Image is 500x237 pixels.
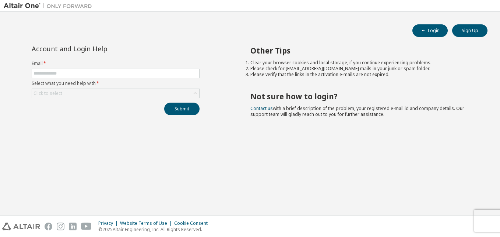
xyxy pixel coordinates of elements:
[32,46,166,52] div: Account and Login Help
[32,61,200,66] label: Email
[120,220,174,226] div: Website Terms of Use
[32,80,200,86] label: Select what you need help with
[452,24,487,37] button: Sign Up
[98,226,212,233] p: © 2025 Altair Engineering, Inc. All Rights Reserved.
[98,220,120,226] div: Privacy
[34,90,62,96] div: Click to select
[174,220,212,226] div: Cookie Consent
[250,66,475,72] li: Please check for [EMAIL_ADDRESS][DOMAIN_NAME] mails in your junk or spam folder.
[81,223,92,230] img: youtube.svg
[250,105,273,111] a: Contact us
[250,46,475,55] h2: Other Tips
[4,2,96,10] img: Altair One
[69,223,77,230] img: linkedin.svg
[250,72,475,78] li: Please verify that the links in the activation e-mails are not expired.
[164,103,200,115] button: Submit
[32,89,199,98] div: Click to select
[2,223,40,230] img: altair_logo.svg
[412,24,448,37] button: Login
[45,223,52,230] img: facebook.svg
[250,92,475,101] h2: Not sure how to login?
[57,223,64,230] img: instagram.svg
[250,105,464,117] span: with a brief description of the problem, your registered e-mail id and company details. Our suppo...
[250,60,475,66] li: Clear your browser cookies and local storage, if you continue experiencing problems.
